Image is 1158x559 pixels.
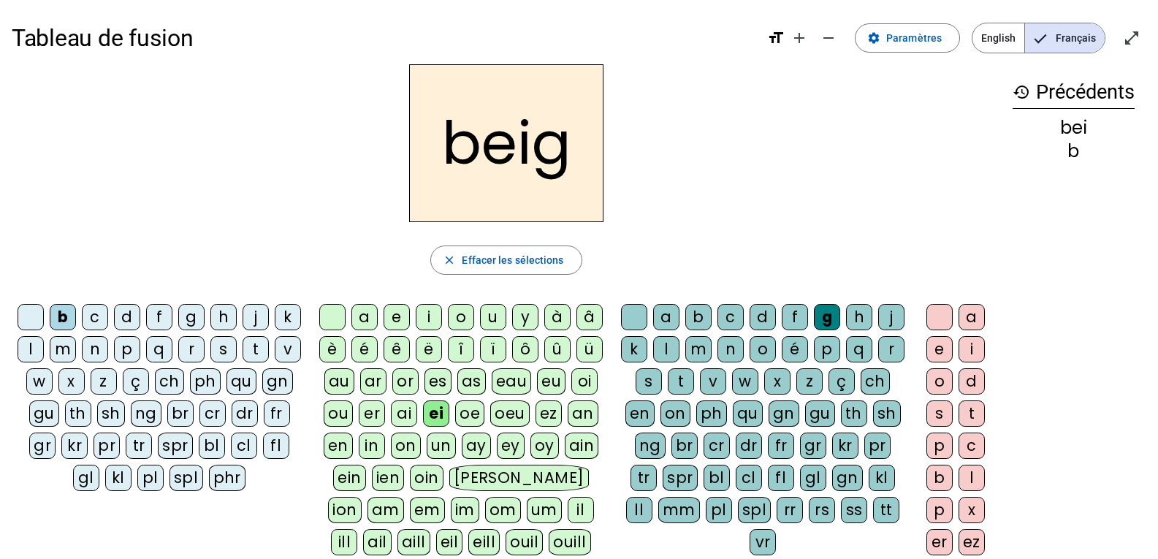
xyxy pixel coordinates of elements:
span: Effacer les sélections [462,251,563,269]
div: m [50,336,76,362]
div: ail [363,529,392,555]
mat-icon: open_in_full [1123,29,1140,47]
div: tr [631,465,657,491]
div: ez [536,400,562,427]
div: spr [158,433,193,459]
div: p [926,433,953,459]
div: phr [209,465,246,491]
div: in [359,433,385,459]
div: rr [777,497,803,523]
div: om [485,497,521,523]
div: z [91,368,117,395]
div: k [275,304,301,330]
button: Diminuer la taille de la police [814,23,843,53]
div: tr [126,433,152,459]
div: q [846,336,872,362]
div: cl [231,433,257,459]
div: ph [696,400,727,427]
div: i [959,336,985,362]
div: ain [565,433,599,459]
div: or [392,368,419,395]
div: b [926,465,953,491]
div: v [275,336,301,362]
div: eu [537,368,565,395]
div: r [878,336,904,362]
h1: Tableau de fusion [12,15,755,61]
div: ion [328,497,362,523]
div: s [210,336,237,362]
div: vr [750,529,776,555]
div: m [685,336,712,362]
span: Français [1025,23,1105,53]
div: gu [805,400,835,427]
mat-icon: format_size [767,29,785,47]
div: gu [29,400,59,427]
div: ey [497,433,525,459]
div: ay [462,433,491,459]
div: y [512,304,538,330]
div: x [764,368,791,395]
div: t [959,400,985,427]
div: im [451,497,479,523]
div: spl [738,497,772,523]
div: é [351,336,378,362]
div: i [416,304,442,330]
div: on [391,433,421,459]
div: a [653,304,679,330]
div: th [65,400,91,427]
mat-icon: add [791,29,808,47]
div: sh [97,400,125,427]
div: ç [828,368,855,395]
div: br [167,400,194,427]
div: bl [199,433,225,459]
div: gn [769,400,799,427]
div: as [457,368,486,395]
div: w [26,368,53,395]
div: cl [736,465,762,491]
div: h [210,304,237,330]
div: mm [658,497,700,523]
div: t [243,336,269,362]
div: pr [864,433,891,459]
mat-icon: remove [820,29,837,47]
div: cr [704,433,730,459]
div: em [410,497,445,523]
div: gr [800,433,826,459]
h2: beig [409,64,603,222]
div: î [448,336,474,362]
mat-icon: close [443,254,456,267]
div: fl [768,465,794,491]
div: kl [869,465,895,491]
div: d [959,368,985,395]
div: kl [105,465,132,491]
div: sh [873,400,901,427]
mat-button-toggle-group: Language selection [972,23,1105,53]
mat-icon: settings [867,31,880,45]
div: o [448,304,474,330]
div: ë [416,336,442,362]
div: x [959,497,985,523]
div: oy [530,433,559,459]
div: ouil [506,529,543,555]
div: ll [626,497,652,523]
h3: Précédents [1013,76,1135,109]
div: il [568,497,594,523]
div: û [544,336,571,362]
div: un [427,433,456,459]
div: dr [736,433,762,459]
div: er [359,400,385,427]
div: l [653,336,679,362]
div: ill [331,529,357,555]
div: p [814,336,840,362]
div: ng [131,400,161,427]
div: o [750,336,776,362]
div: ss [841,497,867,523]
div: b [50,304,76,330]
div: ng [635,433,666,459]
div: fr [768,433,794,459]
div: oi [571,368,598,395]
div: w [732,368,758,395]
div: on [660,400,690,427]
div: à [544,304,571,330]
div: rs [809,497,835,523]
